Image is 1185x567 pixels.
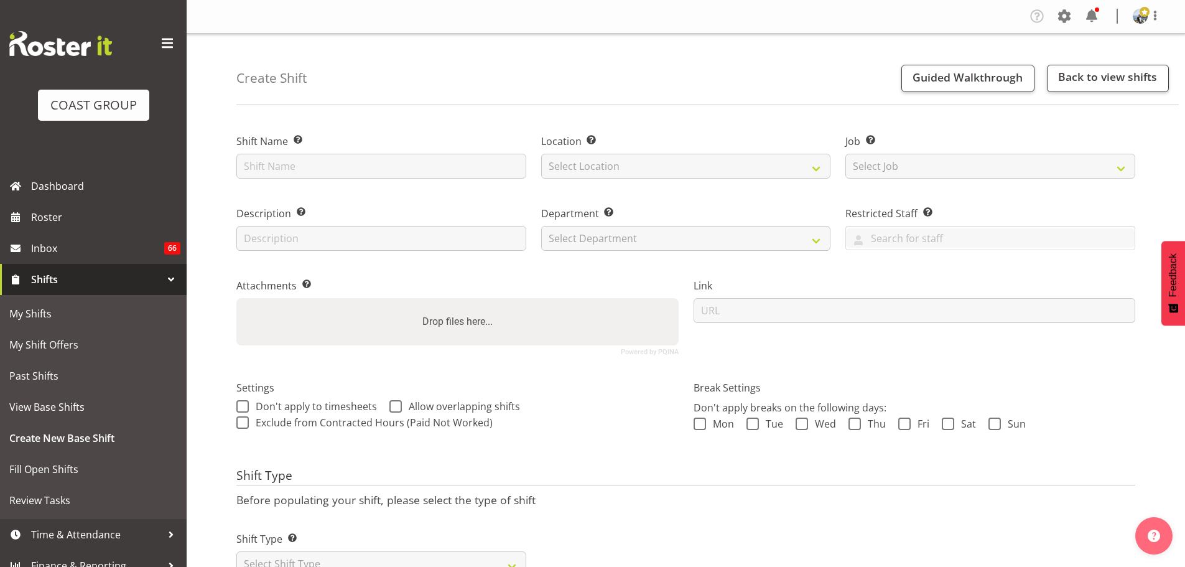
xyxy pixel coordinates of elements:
label: Job [845,134,1135,149]
input: URL [694,298,1136,323]
input: Search for staff [846,228,1135,248]
span: Allow overlapping shifts [402,400,520,413]
span: Shifts [31,270,162,289]
h4: Shift Type [236,469,1135,486]
a: Powered by PQINA [621,349,679,355]
span: Guided Walkthrough [913,70,1023,85]
span: Mon [706,418,734,430]
span: Roster [31,208,180,227]
label: Attachments [236,278,679,293]
span: 66 [164,242,180,255]
input: Shift Name [236,154,526,179]
img: Rosterit website logo [9,31,112,56]
span: Exclude from Contracted Hours (Paid Not Worked) [256,416,493,429]
p: Before populating your shift, please select the type of shift [236,493,1135,507]
span: Feedback [1168,253,1179,297]
a: Create New Base Shift [3,423,184,454]
label: Drop files here... [417,309,498,334]
div: COAST GROUP [50,96,137,115]
span: Inbox [31,239,164,258]
span: Fri [911,418,929,430]
span: Dashboard [31,177,180,195]
span: Thu [861,418,886,430]
img: brittany-taylorf7b938a58e78977fad4baecaf99ae47c.png [1133,9,1148,24]
span: Sat [954,418,976,430]
a: Back to view shifts [1047,65,1169,92]
span: Sun [1001,418,1026,430]
button: Feedback - Show survey [1161,241,1185,326]
label: Restricted Staff [845,206,1135,221]
label: Department [541,206,831,221]
a: Past Shifts [3,360,184,391]
label: Location [541,134,831,149]
button: Guided Walkthrough [901,65,1034,92]
label: Settings [236,380,679,395]
p: Don't apply breaks on the following days: [694,400,1136,415]
span: View Base Shifts [9,398,177,416]
span: Past Shifts [9,367,177,385]
span: Fill Open Shifts [9,460,177,479]
span: Time & Attendance [31,525,162,544]
span: Create New Base Shift [9,429,177,448]
a: Review Tasks [3,485,184,516]
label: Description [236,206,526,221]
span: Tue [759,418,783,430]
a: Fill Open Shifts [3,454,184,485]
span: My Shift Offers [9,335,177,354]
span: Don't apply to timesheets [249,400,377,413]
span: Wed [808,418,836,430]
label: Shift Name [236,134,526,149]
input: Description [236,226,526,251]
span: Review Tasks [9,491,177,510]
label: Shift Type [236,532,526,546]
label: Break Settings [694,380,1136,395]
a: My Shifts [3,298,184,329]
img: help-xxl-2.png [1148,530,1160,542]
a: View Base Shifts [3,391,184,423]
a: My Shift Offers [3,329,184,360]
label: Link [694,278,1136,293]
span: My Shifts [9,304,177,323]
h4: Create Shift [236,71,307,85]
